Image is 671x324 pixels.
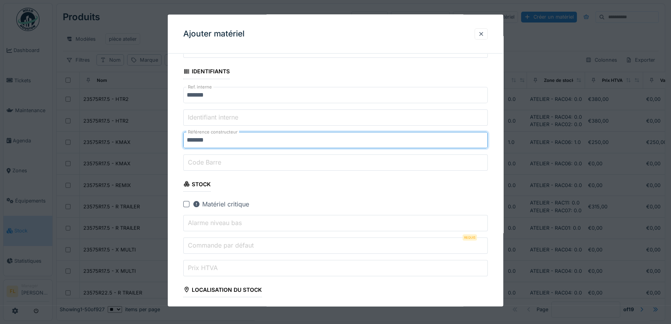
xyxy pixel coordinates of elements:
label: Ref. interne [186,83,213,90]
div: Matériel critique [193,199,249,208]
div: Stock [183,178,211,191]
label: Prix HTVA [186,263,219,272]
label: Identifiant interne [186,112,240,121]
label: Alarme niveau bas [186,218,243,227]
label: Code Barre [186,157,223,166]
label: Commande par défaut [186,240,255,249]
label: Référence constructeur [186,128,239,135]
div: Localisation du stock [183,284,262,297]
div: Requis [463,234,477,240]
h3: Ajouter matériel [183,29,244,39]
div: Identifiants [183,66,230,79]
label: Conditionnement [186,45,239,54]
